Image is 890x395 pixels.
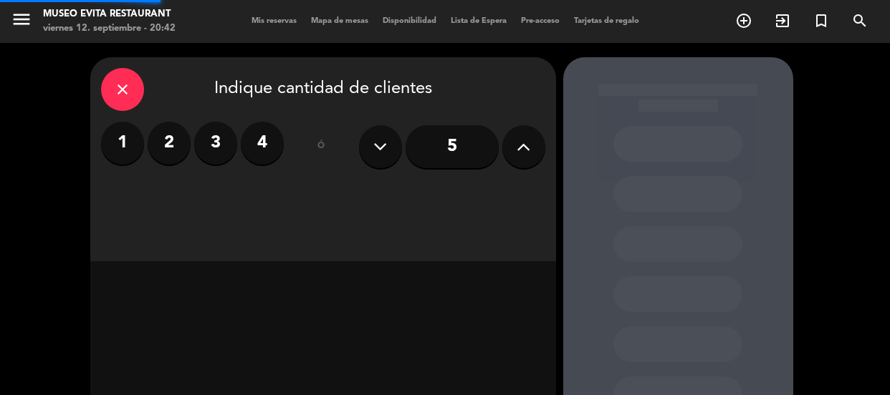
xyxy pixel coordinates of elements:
[444,17,514,25] span: Lista de Espera
[298,122,345,172] div: ó
[148,122,191,165] label: 2
[514,17,567,25] span: Pre-acceso
[735,12,752,29] i: add_circle_outline
[11,9,32,30] i: menu
[43,21,176,36] div: viernes 12. septiembre - 20:42
[101,122,144,165] label: 1
[241,122,284,165] label: 4
[813,12,830,29] i: turned_in_not
[43,7,176,21] div: Museo Evita Restaurant
[194,122,237,165] label: 3
[567,17,646,25] span: Tarjetas de regalo
[774,12,791,29] i: exit_to_app
[851,12,869,29] i: search
[375,17,444,25] span: Disponibilidad
[304,17,375,25] span: Mapa de mesas
[101,68,545,111] div: Indique cantidad de clientes
[11,9,32,35] button: menu
[244,17,304,25] span: Mis reservas
[114,81,131,98] i: close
